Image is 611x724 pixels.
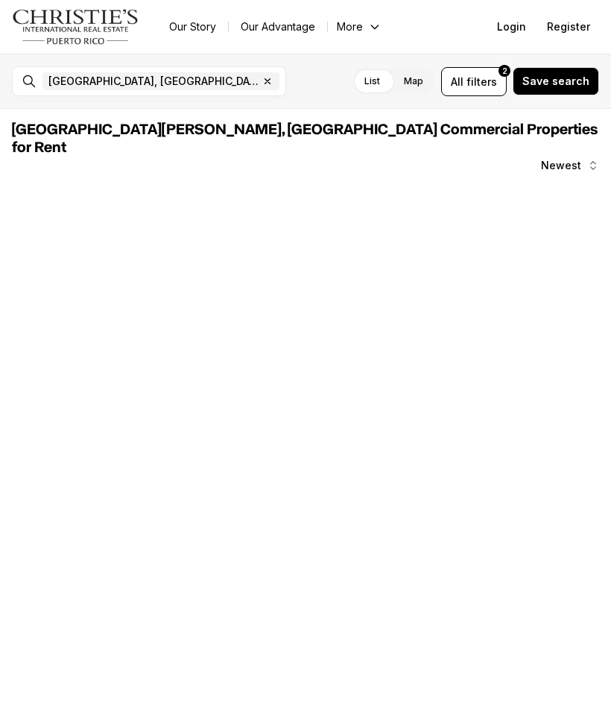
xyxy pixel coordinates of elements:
[497,21,526,33] span: Login
[541,160,581,171] span: Newest
[441,67,507,96] button: Allfilters2
[488,12,535,42] button: Login
[352,68,392,95] label: List
[451,74,463,89] span: All
[157,16,228,37] a: Our Story
[12,9,139,45] img: logo
[328,16,390,37] button: More
[547,21,590,33] span: Register
[229,16,327,37] a: Our Advantage
[538,12,599,42] button: Register
[12,122,598,155] span: [GEOGRAPHIC_DATA][PERSON_NAME], [GEOGRAPHIC_DATA] Commercial Properties for Rent
[513,67,599,95] button: Save search
[532,151,608,180] button: Newest
[392,68,435,95] label: Map
[522,75,589,87] span: Save search
[48,75,259,87] span: [GEOGRAPHIC_DATA], [GEOGRAPHIC_DATA], [GEOGRAPHIC_DATA]
[502,65,507,77] span: 2
[466,74,497,89] span: filters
